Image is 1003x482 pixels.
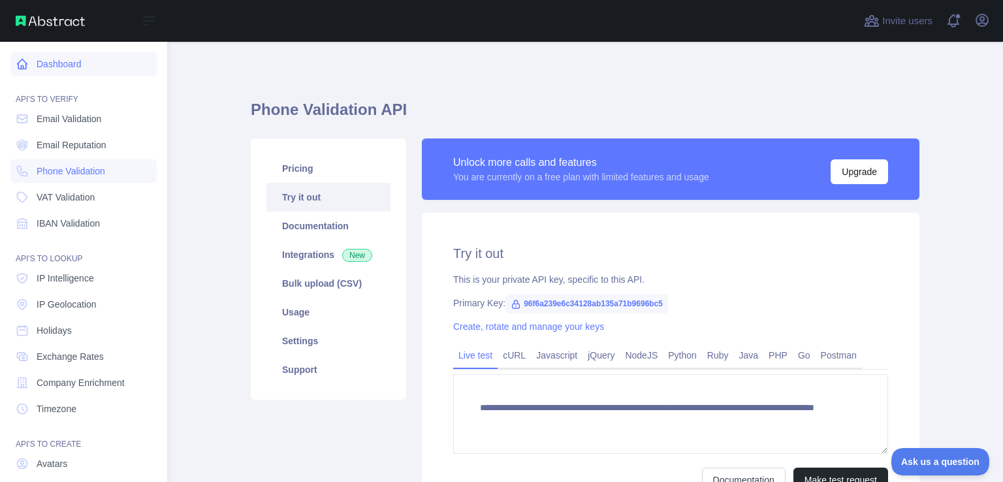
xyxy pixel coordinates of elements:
span: Avatars [37,457,67,470]
a: Documentation [266,212,390,240]
a: Email Reputation [10,133,157,157]
span: IP Intelligence [37,272,94,285]
div: API'S TO VERIFY [10,78,157,104]
a: Bulk upload (CSV) [266,269,390,298]
div: Primary Key: [453,297,888,310]
a: cURL [498,345,531,366]
a: Usage [266,298,390,327]
div: API'S TO LOOKUP [10,238,157,264]
a: Email Validation [10,107,157,131]
a: Live test [453,345,498,366]
a: Company Enrichment [10,371,157,394]
a: Settings [266,327,390,355]
a: IBAN Validation [10,212,157,235]
a: Python [663,345,702,366]
h1: Phone Validation API [251,99,919,131]
div: API'S TO CREATE [10,423,157,449]
a: Java [734,345,764,366]
span: Exchange Rates [37,350,104,363]
span: 96f6a239e6c34128ab135a71b9696bc5 [505,294,668,313]
span: IP Geolocation [37,298,97,311]
a: Try it out [266,183,390,212]
h2: Try it out [453,244,888,263]
a: IP Intelligence [10,266,157,290]
a: Dashboard [10,52,157,76]
a: Exchange Rates [10,345,157,368]
button: Invite users [861,10,935,31]
a: jQuery [582,345,620,366]
span: Company Enrichment [37,376,125,389]
div: Unlock more calls and features [453,155,709,170]
span: Email Validation [37,112,101,125]
a: NodeJS [620,345,663,366]
span: Invite users [882,14,932,29]
iframe: Toggle Customer Support [891,448,990,475]
span: Holidays [37,324,72,337]
a: Holidays [10,319,157,342]
a: Pricing [266,154,390,183]
a: PHP [763,345,793,366]
a: Support [266,355,390,384]
a: Ruby [702,345,734,366]
a: Avatars [10,452,157,475]
a: Phone Validation [10,159,157,183]
button: Upgrade [831,159,888,184]
a: Postman [816,345,862,366]
a: Timezone [10,397,157,421]
span: IBAN Validation [37,217,100,230]
a: Go [793,345,816,366]
span: VAT Validation [37,191,95,204]
div: This is your private API key, specific to this API. [453,273,888,286]
a: Integrations New [266,240,390,269]
a: IP Geolocation [10,293,157,316]
span: Timezone [37,402,76,415]
div: You are currently on a free plan with limited features and usage [453,170,709,184]
a: Create, rotate and manage your keys [453,321,604,332]
span: Phone Validation [37,165,105,178]
a: Javascript [531,345,582,366]
span: New [342,249,372,262]
span: Email Reputation [37,138,106,152]
a: VAT Validation [10,185,157,209]
img: Abstract API [16,16,85,26]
